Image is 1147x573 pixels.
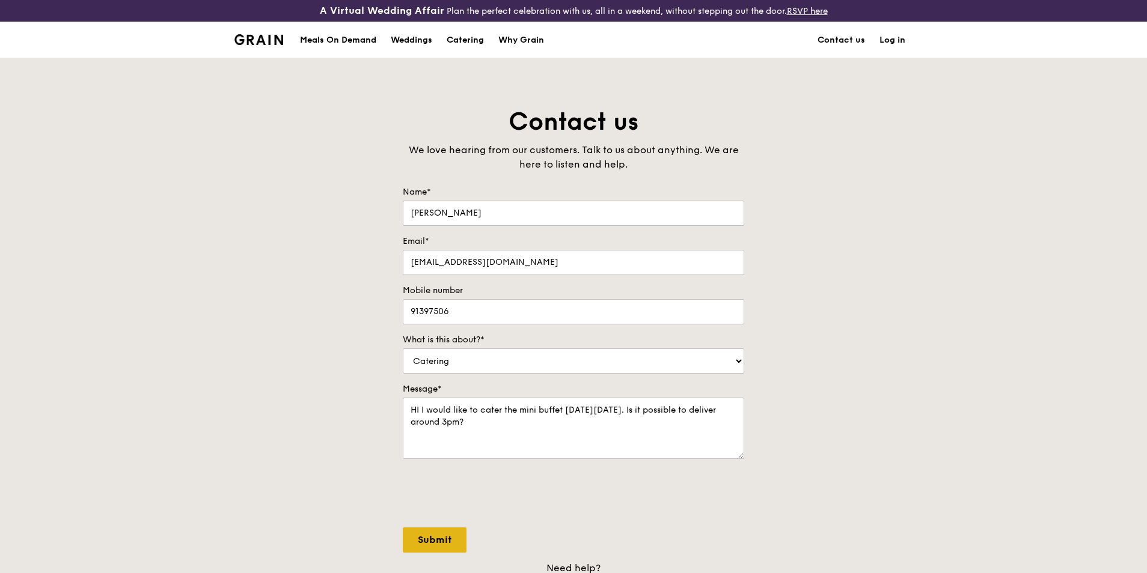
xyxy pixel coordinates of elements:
div: Meals On Demand [300,22,376,58]
input: Submit [403,527,466,553]
img: Grain [234,34,283,45]
div: We love hearing from our customers. Talk to us about anything. We are here to listen and help. [403,143,744,172]
h3: A Virtual Wedding Affair [320,5,444,17]
label: Name* [403,186,744,198]
div: Why Grain [498,22,544,58]
a: GrainGrain [234,21,283,57]
a: Why Grain [491,22,551,58]
a: Weddings [384,22,439,58]
a: Log in [872,22,913,58]
div: Weddings [391,22,432,58]
a: Catering [439,22,491,58]
label: Email* [403,235,744,247]
label: Message* [403,383,744,395]
label: What is this about?* [403,334,744,346]
iframe: reCAPTCHA [403,471,586,518]
a: RSVP here [787,6,828,16]
label: Mobile number [403,285,744,297]
div: Plan the perfect celebration with us, all in a weekend, without stepping out the door. [227,5,920,17]
h1: Contact us [403,106,744,138]
div: Catering [447,22,484,58]
a: Contact us [810,22,872,58]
